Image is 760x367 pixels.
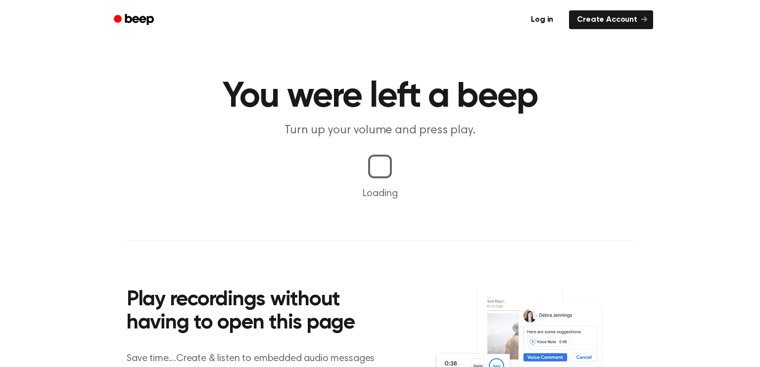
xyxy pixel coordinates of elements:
[127,288,393,335] h2: Play recordings without having to open this page
[127,79,633,115] h1: You were left a beep
[107,10,163,30] a: Beep
[12,186,748,201] p: Loading
[190,122,570,139] p: Turn up your volume and press play.
[521,8,563,31] a: Log in
[569,10,653,29] a: Create Account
